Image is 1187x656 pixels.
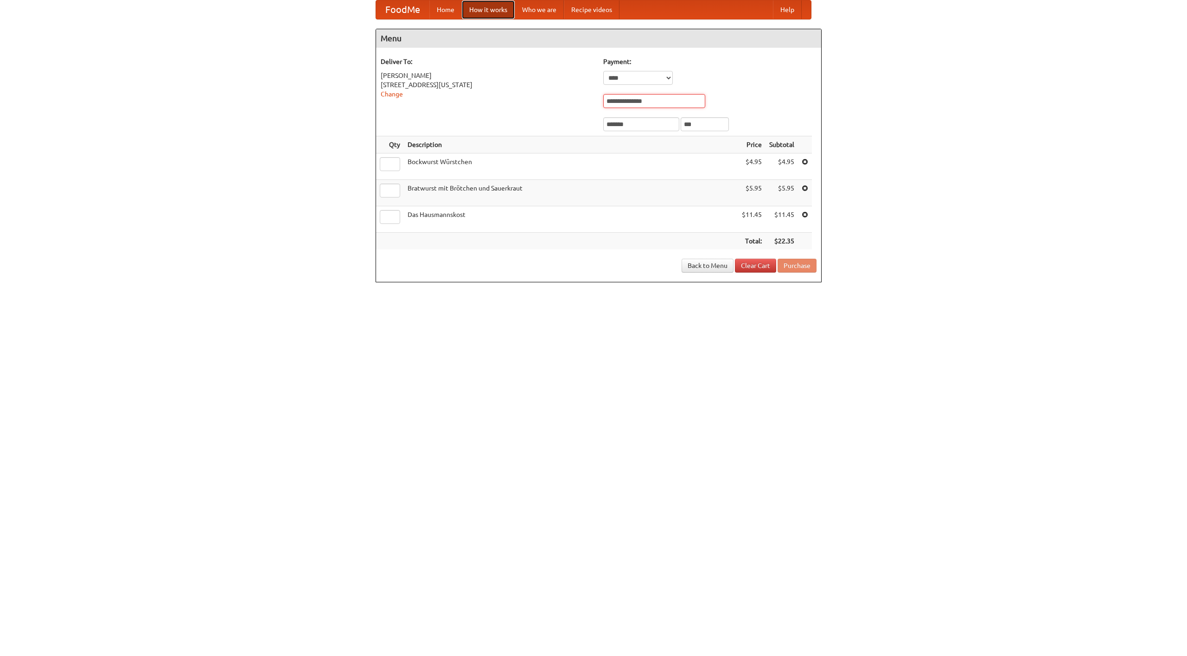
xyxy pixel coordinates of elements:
[738,180,766,206] td: $5.95
[766,180,798,206] td: $5.95
[603,57,817,66] h5: Payment:
[381,57,594,66] h5: Deliver To:
[766,153,798,180] td: $4.95
[735,259,776,273] a: Clear Cart
[462,0,515,19] a: How it works
[766,206,798,233] td: $11.45
[376,136,404,153] th: Qty
[515,0,564,19] a: Who we are
[376,29,821,48] h4: Menu
[738,136,766,153] th: Price
[682,259,734,273] a: Back to Menu
[766,233,798,250] th: $22.35
[738,153,766,180] td: $4.95
[773,0,802,19] a: Help
[404,180,738,206] td: Bratwurst mit Brötchen und Sauerkraut
[429,0,462,19] a: Home
[404,206,738,233] td: Das Hausmannskost
[376,0,429,19] a: FoodMe
[404,136,738,153] th: Description
[564,0,619,19] a: Recipe videos
[381,80,594,89] div: [STREET_ADDRESS][US_STATE]
[381,90,403,98] a: Change
[738,206,766,233] td: $11.45
[738,233,766,250] th: Total:
[778,259,817,273] button: Purchase
[404,153,738,180] td: Bockwurst Würstchen
[381,71,594,80] div: [PERSON_NAME]
[766,136,798,153] th: Subtotal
